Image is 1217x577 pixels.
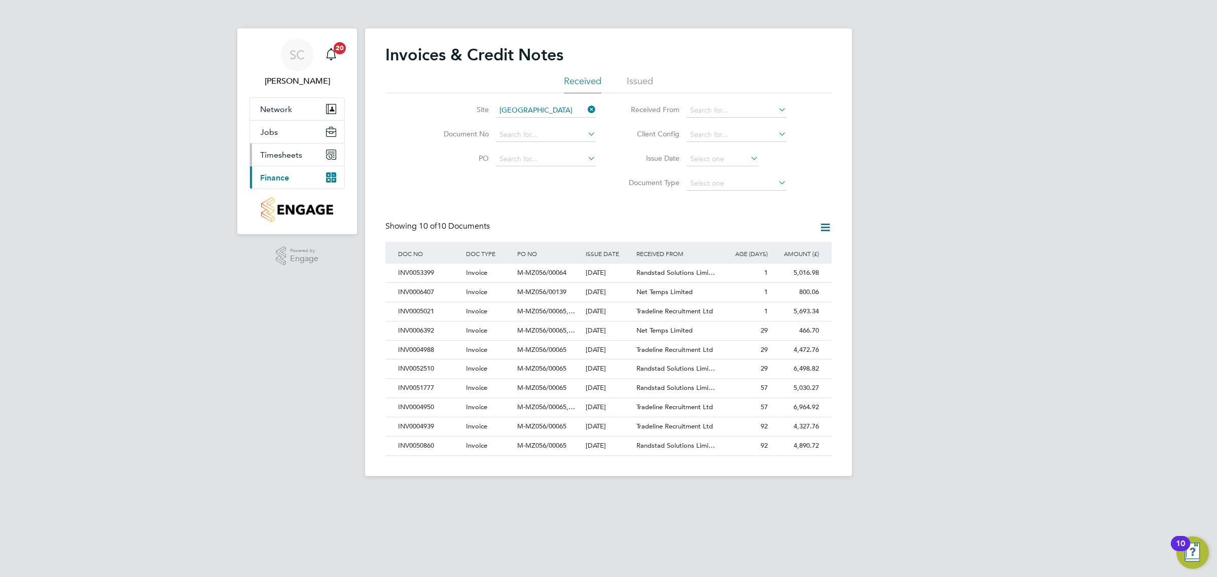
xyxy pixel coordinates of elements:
[396,379,463,398] div: INV0051777
[627,75,653,93] li: Issued
[237,28,357,234] nav: Main navigation
[261,197,333,222] img: countryside-properties-logo-retina.png
[687,103,786,118] input: Search for...
[250,143,344,166] button: Timesheets
[687,128,786,142] input: Search for...
[466,268,487,277] span: Invoice
[770,283,821,302] div: 800.06
[396,264,463,282] div: INV0053399
[517,403,575,411] span: M-MZ056/00065,…
[770,437,821,455] div: 4,890.72
[517,307,575,315] span: M-MZ056/00065,…
[431,129,489,138] label: Document No
[466,403,487,411] span: Invoice
[770,341,821,359] div: 4,472.76
[636,403,713,411] span: Tradeline Recruitment Ltd
[634,242,719,265] div: RECEIVED FROM
[250,166,344,189] button: Finance
[517,326,575,335] span: M-MZ056/00065,…
[636,383,715,392] span: Randstad Solutions Limi…
[249,75,345,87] span: Sam Carter
[583,341,634,359] div: [DATE]
[431,154,489,163] label: PO
[583,437,634,455] div: [DATE]
[761,364,768,373] span: 29
[583,379,634,398] div: [DATE]
[770,302,821,321] div: 5,693.34
[770,264,821,282] div: 5,016.98
[517,268,566,277] span: M-MZ056/00064
[466,364,487,373] span: Invoice
[249,39,345,87] a: SC[PERSON_NAME]
[385,45,563,65] h2: Invoices & Credit Notes
[260,104,292,114] span: Network
[583,283,634,302] div: [DATE]
[621,178,679,187] label: Document Type
[764,287,768,296] span: 1
[764,268,768,277] span: 1
[515,242,583,265] div: PO NO
[770,417,821,436] div: 4,327.76
[496,128,596,142] input: Search for...
[321,39,341,71] a: 20
[517,345,566,354] span: M-MZ056/00065
[770,242,821,265] div: AMOUNT (£)
[396,398,463,417] div: INV0004950
[761,326,768,335] span: 29
[517,287,566,296] span: M-MZ056/00139
[466,422,487,430] span: Invoice
[276,246,319,266] a: Powered byEngage
[583,417,634,436] div: [DATE]
[466,307,487,315] span: Invoice
[396,302,463,321] div: INV0005021
[583,264,634,282] div: [DATE]
[260,150,302,160] span: Timesheets
[396,341,463,359] div: INV0004988
[1176,544,1185,557] div: 10
[583,398,634,417] div: [DATE]
[719,242,770,265] div: AGE (DAYS)
[396,283,463,302] div: INV0006407
[517,441,566,450] span: M-MZ056/00065
[466,441,487,450] span: Invoice
[463,242,515,265] div: DOC TYPE
[250,121,344,143] button: Jobs
[770,321,821,340] div: 466.70
[250,98,344,120] button: Network
[564,75,601,93] li: Received
[761,441,768,450] span: 92
[466,326,487,335] span: Invoice
[396,359,463,378] div: INV0052510
[621,154,679,163] label: Issue Date
[687,152,759,166] input: Select one
[636,268,715,277] span: Randstad Solutions Limi…
[419,221,437,231] span: 10 of
[636,307,713,315] span: Tradeline Recruitment Ltd
[636,326,693,335] span: Net Temps Limited
[466,383,487,392] span: Invoice
[431,105,489,114] label: Site
[636,364,715,373] span: Randstad Solutions Limi…
[517,383,566,392] span: M-MZ056/00065
[761,422,768,430] span: 92
[466,287,487,296] span: Invoice
[260,127,278,137] span: Jobs
[249,197,345,222] a: Go to home page
[396,321,463,340] div: INV0006392
[466,345,487,354] span: Invoice
[290,246,318,255] span: Powered by
[385,221,492,232] div: Showing
[1176,536,1209,569] button: Open Resource Center, 10 new notifications
[496,152,596,166] input: Search for...
[290,48,305,61] span: SC
[621,105,679,114] label: Received From
[260,173,289,183] span: Finance
[496,103,596,118] input: Search for...
[583,359,634,378] div: [DATE]
[636,287,693,296] span: Net Temps Limited
[770,398,821,417] div: 6,964.92
[761,403,768,411] span: 57
[517,422,566,430] span: M-MZ056/00065
[419,221,490,231] span: 10 Documents
[290,255,318,263] span: Engage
